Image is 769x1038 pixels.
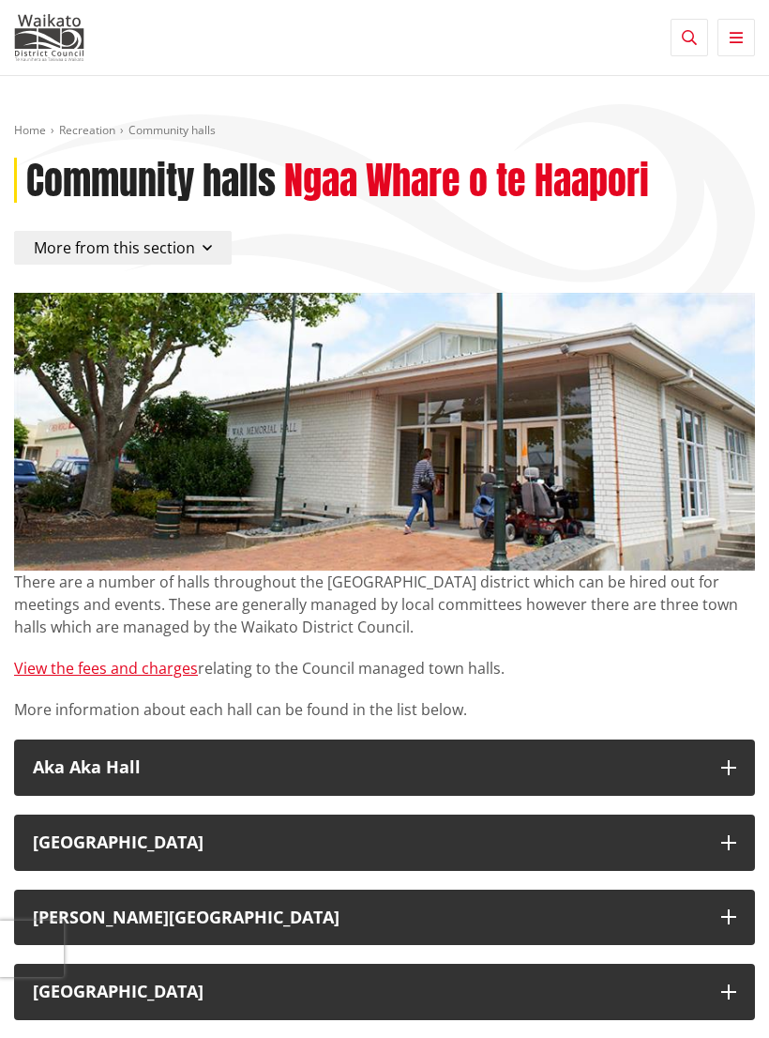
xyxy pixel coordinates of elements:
[14,658,198,679] a: View the fees and charges
[14,890,755,946] button: [PERSON_NAME][GEOGRAPHIC_DATA]
[14,740,755,796] button: Aka Aka Hall
[33,908,702,927] div: [PERSON_NAME][GEOGRAPHIC_DATA]
[14,14,84,61] img: Waikato District Council - Te Kaunihera aa Takiwaa o Waikato
[128,122,216,138] span: Community halls
[14,231,232,265] button: More from this section
[34,237,195,258] span: More from this section
[14,571,755,638] p: There are a number of halls throughout the [GEOGRAPHIC_DATA] district which can be hired out for ...
[33,983,702,1001] h3: [GEOGRAPHIC_DATA]
[14,657,755,679] p: relating to the Council managed town halls.
[14,698,755,721] p: More information about each hall can be found in the list below.
[59,122,115,138] a: Recreation
[26,158,276,203] h1: Community halls
[14,815,755,871] button: [GEOGRAPHIC_DATA]
[33,833,702,852] h3: [GEOGRAPHIC_DATA]
[14,293,755,571] img: Ngaruawahia Memorial Hall
[14,964,755,1020] button: [GEOGRAPHIC_DATA]
[284,158,649,203] h2: Ngaa Whare o te Haapori
[33,758,702,777] h3: Aka Aka Hall
[14,122,46,138] a: Home
[14,123,755,139] nav: breadcrumb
